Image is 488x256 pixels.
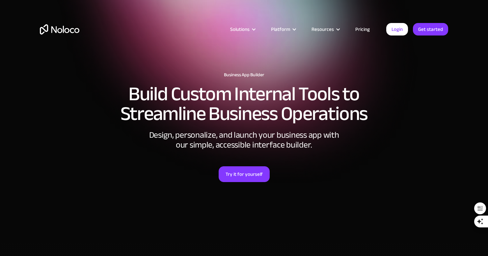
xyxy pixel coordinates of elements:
h2: Build Custom Internal Tools to Streamline Business Operations [40,84,448,124]
div: Solutions [230,25,250,34]
a: home [40,24,79,35]
a: Get started [413,23,448,35]
div: Platform [271,25,290,34]
div: Design, personalize, and launch your business app with our simple, accessible interface builder. [145,130,343,150]
div: Resources [303,25,347,34]
div: Solutions [222,25,263,34]
a: Try it for yourself [219,166,270,182]
a: Login [386,23,408,35]
a: Pricing [347,25,378,34]
h1: Business App Builder [40,72,448,78]
div: Resources [312,25,334,34]
div: Platform [263,25,303,34]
